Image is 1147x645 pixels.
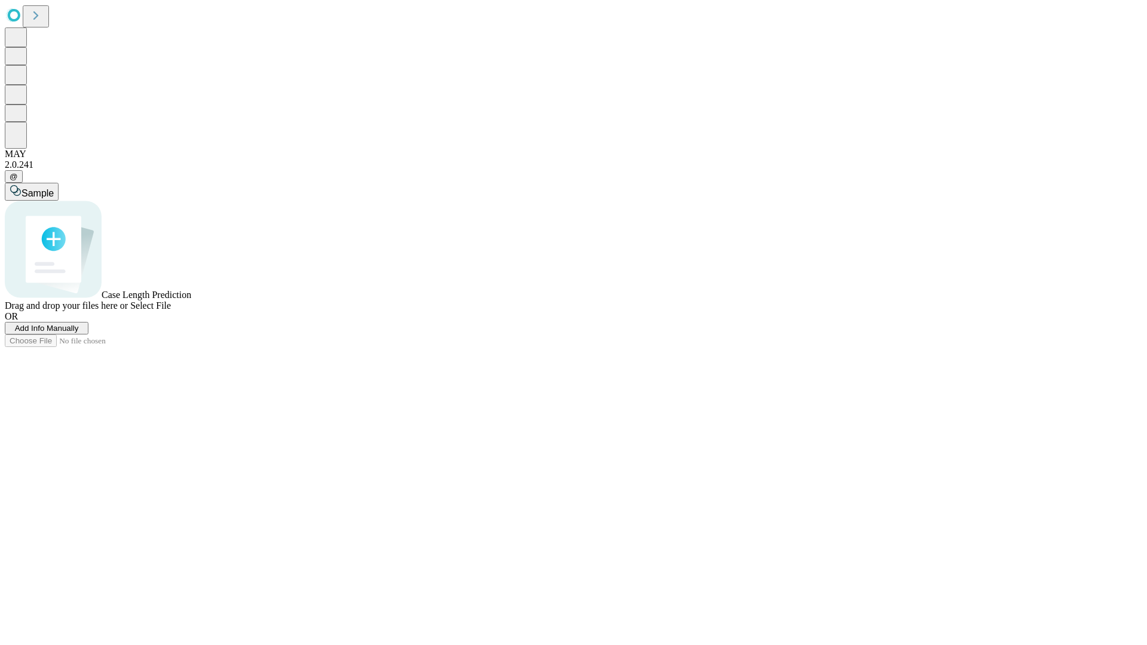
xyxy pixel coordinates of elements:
span: Case Length Prediction [102,290,191,300]
div: 2.0.241 [5,159,1142,170]
span: Sample [22,188,54,198]
span: OR [5,311,18,321]
span: Drag and drop your files here or [5,300,128,311]
div: MAY [5,149,1142,159]
button: @ [5,170,23,183]
span: @ [10,172,18,181]
span: Add Info Manually [15,324,79,333]
span: Select File [130,300,171,311]
button: Add Info Manually [5,322,88,334]
button: Sample [5,183,59,201]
